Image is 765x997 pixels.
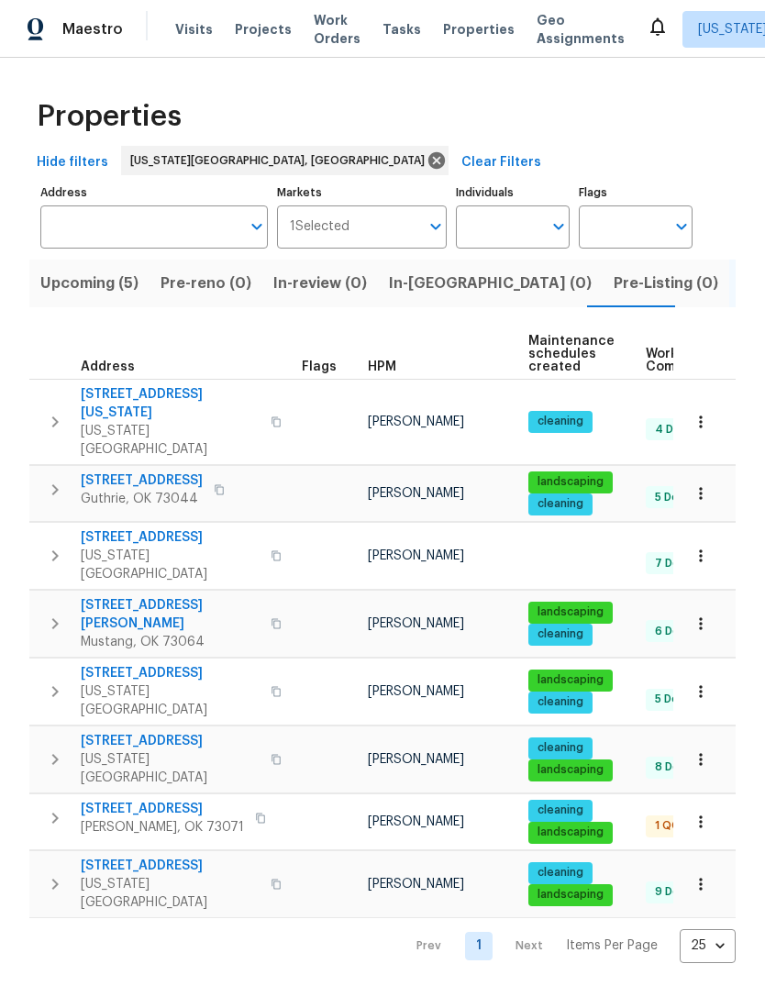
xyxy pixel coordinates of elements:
span: landscaping [530,672,611,688]
span: 8 Done [648,759,701,775]
span: cleaning [530,694,591,710]
span: landscaping [530,825,611,840]
span: 6 Done [648,624,701,639]
span: HPM [368,360,396,373]
span: landscaping [530,474,611,490]
span: [STREET_ADDRESS] [81,800,244,818]
span: Properties [443,20,515,39]
button: Open [244,214,270,239]
nav: Pagination Navigation [399,929,736,963]
label: Individuals [456,187,570,198]
span: Upcoming (5) [40,271,139,296]
span: [PERSON_NAME], OK 73071 [81,818,244,836]
span: Geo Assignments [537,11,625,48]
span: [STREET_ADDRESS] [81,471,203,490]
span: landscaping [530,762,611,778]
span: cleaning [530,626,591,642]
span: Mustang, OK 73064 [81,633,260,651]
span: Hide filters [37,151,108,174]
span: Clear Filters [461,151,541,174]
div: [US_STATE][GEOGRAPHIC_DATA], [GEOGRAPHIC_DATA] [121,146,449,175]
label: Markets [277,187,448,198]
span: [US_STATE][GEOGRAPHIC_DATA] [81,547,260,583]
span: [PERSON_NAME] [368,753,464,766]
span: [STREET_ADDRESS] [81,528,260,547]
span: [STREET_ADDRESS][US_STATE] [81,385,260,422]
span: Tasks [382,23,421,36]
span: [US_STATE][GEOGRAPHIC_DATA], [GEOGRAPHIC_DATA] [130,151,432,170]
span: [US_STATE][GEOGRAPHIC_DATA] [81,875,260,912]
span: [US_STATE][GEOGRAPHIC_DATA] [81,682,260,719]
label: Address [40,187,268,198]
span: cleaning [530,414,591,429]
a: Goto page 1 [465,932,493,960]
span: [US_STATE][GEOGRAPHIC_DATA] [81,750,260,787]
span: 1 Selected [290,219,349,235]
span: 7 Done [648,556,701,571]
span: Maintenance schedules created [528,335,615,373]
span: In-[GEOGRAPHIC_DATA] (0) [389,271,592,296]
span: [PERSON_NAME] [368,815,464,828]
span: Pre-reno (0) [161,271,251,296]
button: Open [669,214,694,239]
span: Guthrie, OK 73044 [81,490,203,508]
span: cleaning [530,865,591,881]
span: 5 Done [648,490,700,505]
p: Items Per Page [566,936,658,955]
button: Open [546,214,571,239]
span: Visits [175,20,213,39]
span: cleaning [530,496,591,512]
span: Work Order Completion [646,348,761,373]
label: Flags [579,187,693,198]
button: Clear Filters [454,146,549,180]
span: [STREET_ADDRESS][PERSON_NAME] [81,596,260,633]
span: [PERSON_NAME] [368,685,464,698]
span: [PERSON_NAME] [368,617,464,630]
span: 4 Done [648,422,702,438]
div: 25 [680,922,736,969]
span: 1 QC [648,818,687,834]
span: [STREET_ADDRESS] [81,857,260,875]
span: [PERSON_NAME] [368,487,464,500]
span: cleaning [530,740,591,756]
span: Address [81,360,135,373]
button: Hide filters [29,146,116,180]
span: [PERSON_NAME] [368,549,464,562]
span: Pre-Listing (0) [614,271,718,296]
span: landscaping [530,604,611,620]
span: [US_STATE][GEOGRAPHIC_DATA] [81,422,260,459]
span: Work Orders [314,11,360,48]
span: [PERSON_NAME] [368,415,464,428]
span: Projects [235,20,292,39]
span: [PERSON_NAME] [368,878,464,891]
span: In-review (0) [273,271,367,296]
span: [STREET_ADDRESS] [81,732,260,750]
span: Flags [302,360,337,373]
span: 5 Done [648,692,700,707]
span: [STREET_ADDRESS] [81,664,260,682]
span: 9 Done [648,884,701,900]
span: Properties [37,107,182,126]
button: Open [423,214,449,239]
span: landscaping [530,887,611,903]
span: cleaning [530,803,591,818]
span: Maestro [62,20,123,39]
